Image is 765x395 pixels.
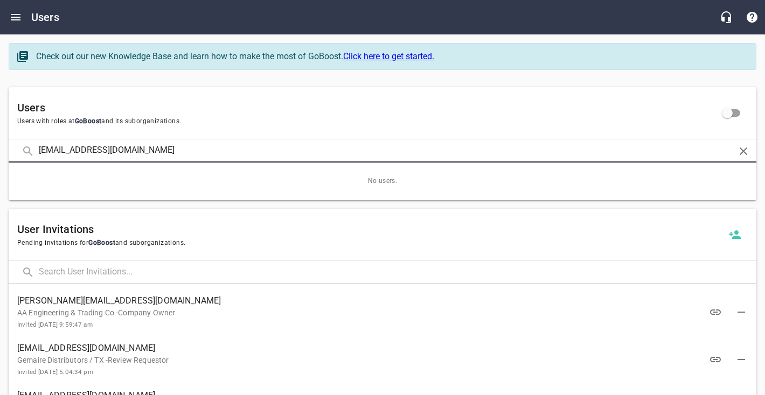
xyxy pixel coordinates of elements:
a: Click here to get started. [343,51,434,61]
button: Open drawer [3,4,29,30]
button: View Invitation Link [703,299,728,325]
button: Live Chat [713,4,739,30]
p: AA Engineering & Trading Co -Company Owner [17,307,731,330]
span: GoBoost [88,239,115,246]
h6: Users [17,99,714,116]
a: Invite a new user to GoBoost [722,222,748,248]
p: Gemaire Distributors / TX -Review Requestor [17,355,731,377]
span: Users with roles at and its suborganizations. [17,116,714,127]
small: Invited [DATE] 9:59:47 am [17,321,93,328]
input: Search User Invitations... [39,261,756,284]
span: Pending invitations for and suborganizations. [17,238,722,249]
h6: Users [31,9,59,26]
span: No users. [9,163,756,200]
small: Invited [DATE] 5:04:34 pm [17,368,93,376]
span: Click to view all users [714,100,740,126]
button: Support Portal [739,4,765,30]
h6: User Invitations [17,221,722,238]
input: Search Users... [39,139,726,163]
div: Check out our new Knowledge Base and learn how to make the most of GoBoost. [36,50,745,63]
button: Delete Invitation [728,347,754,372]
span: [EMAIL_ADDRESS][DOMAIN_NAME] [17,342,731,355]
span: [PERSON_NAME][EMAIL_ADDRESS][DOMAIN_NAME] [17,294,731,307]
span: GoBoost [75,117,102,125]
button: View Invitation Link [703,347,728,372]
button: Delete Invitation [728,299,754,325]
